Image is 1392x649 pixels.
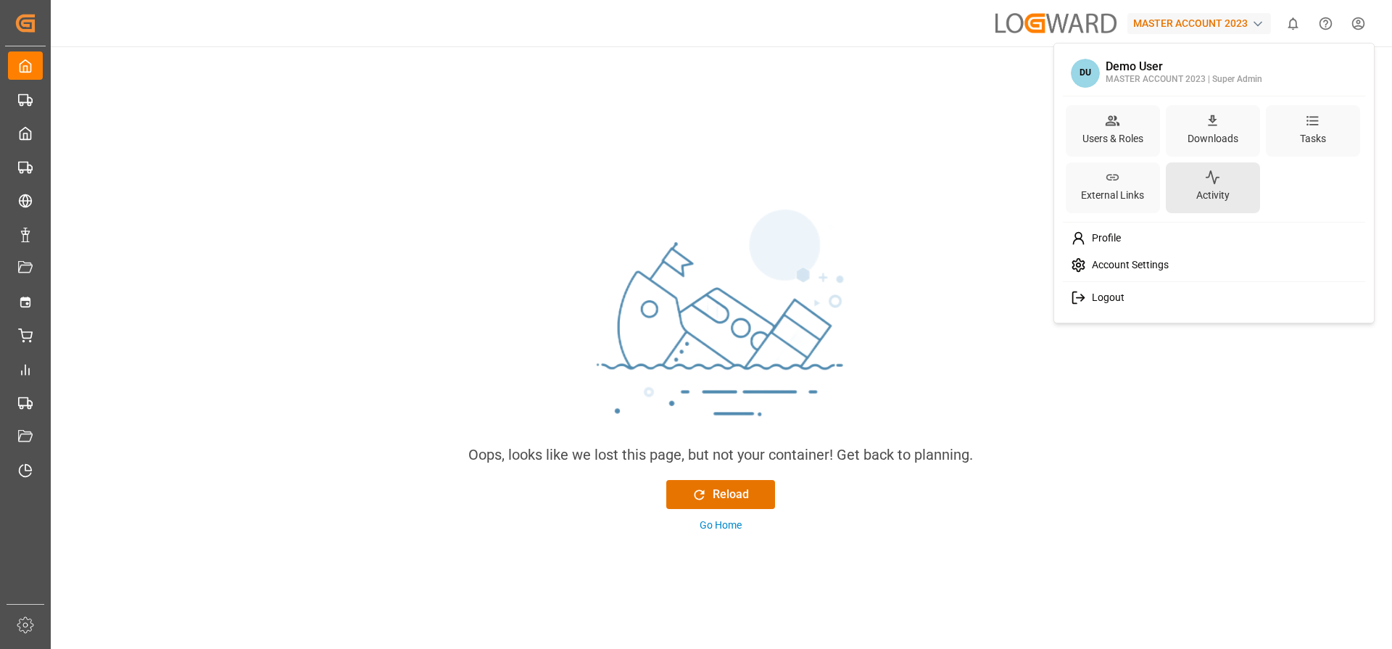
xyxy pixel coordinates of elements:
div: Demo User [1106,60,1262,73]
span: Profile [1086,232,1121,245]
div: MASTER ACCOUNT 2023 | Super Admin [1106,73,1262,86]
div: Users & Roles [1080,128,1146,149]
div: Downloads [1185,128,1241,149]
span: Account Settings [1086,259,1169,272]
div: Tasks [1297,128,1329,149]
div: External Links [1078,185,1147,206]
span: Logout [1086,292,1124,305]
div: Activity [1193,185,1232,206]
span: DU [1071,59,1100,88]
